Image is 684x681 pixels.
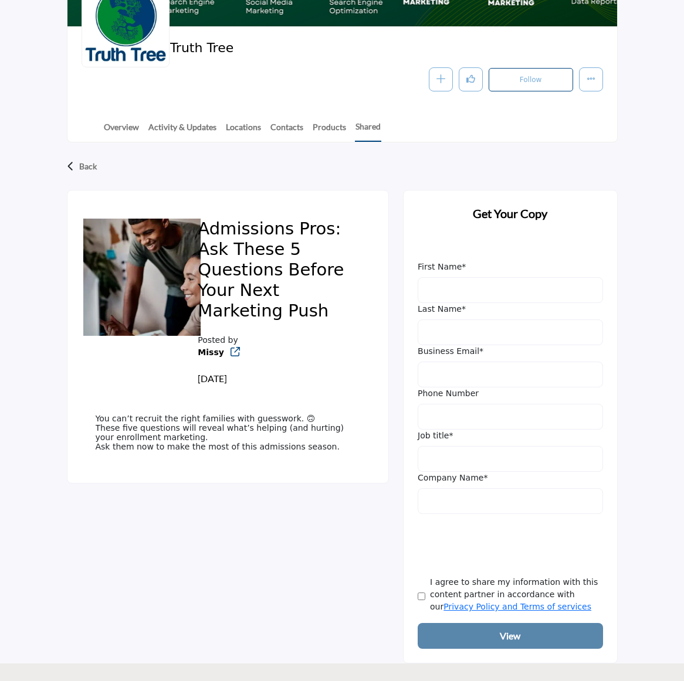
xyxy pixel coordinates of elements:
label: Company Name* [418,472,487,484]
label: First Name* [418,261,466,273]
img: No Feature content logo [83,219,201,336]
button: Follow [489,68,573,91]
input: First Name [418,277,602,303]
label: Business Email* [418,345,483,357]
div: Posted by [198,334,258,386]
a: Overview [103,121,140,141]
label: I agree to share my information with this content partner in accordance with our [430,576,602,613]
input: Business Email [418,362,602,387]
input: Last Name [418,319,602,345]
a: Shared [355,120,381,142]
input: Agree Terms & Conditions [418,592,425,601]
p: Back [79,156,97,177]
label: Phone Number [418,387,479,400]
input: Company Name [418,488,602,514]
h2: Admissions Pros: Ask These 5 Questions Before Your Next Marketing Push [198,219,360,325]
a: Contacts [270,121,304,141]
h2: Truth Tree [170,40,493,56]
label: Job title* [418,430,453,442]
a: Privacy Policy and Terms of services [443,602,591,611]
a: Products [312,121,347,141]
a: Locations [225,121,262,141]
h2: Get Your Copy [418,205,602,222]
label: Last Name* [418,303,466,315]
button: More details [579,67,603,91]
a: Activity & Updates [148,121,217,141]
button: Like [459,67,483,91]
p: You can’t recruit the right families with guesswork. 🙃 These five questions will reveal what’s he... [96,414,361,451]
iframe: reCAPTCHA [418,518,596,564]
span: [DATE] [198,373,227,384]
input: Phone Number [418,404,602,430]
b: Redirect to company listing - truth-tree [198,346,224,359]
a: Missy [198,348,224,357]
input: Job Title [418,446,602,472]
